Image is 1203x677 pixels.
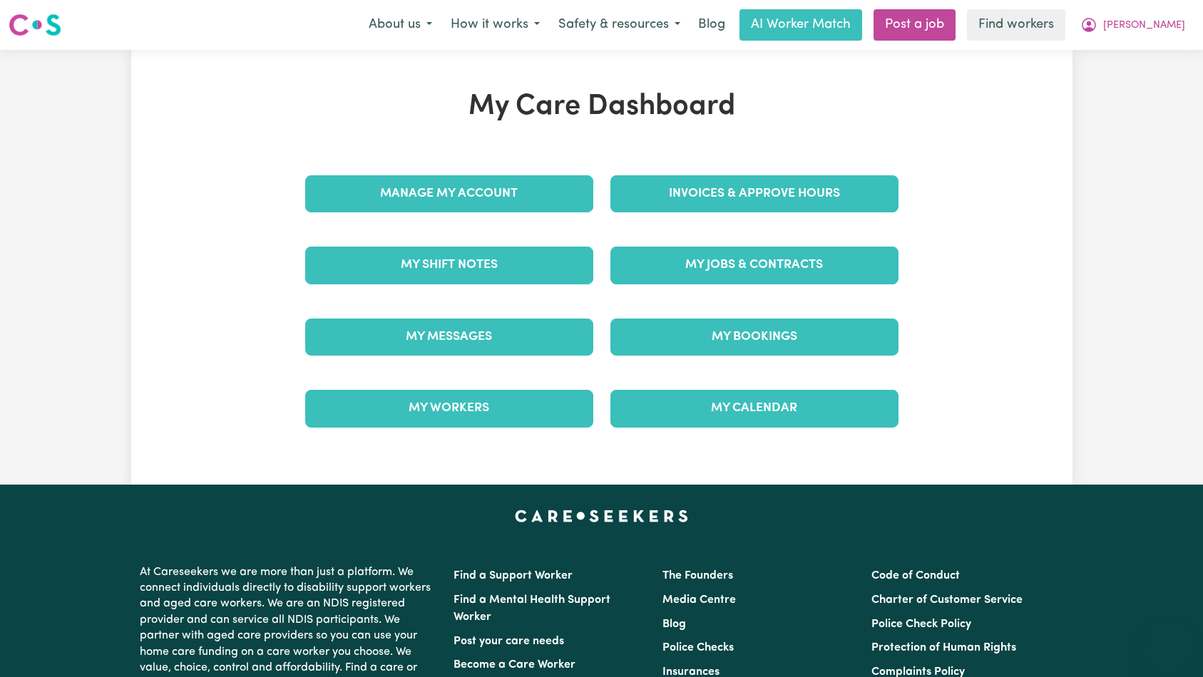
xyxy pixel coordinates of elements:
[1071,10,1194,40] button: My Account
[454,636,564,647] a: Post your care needs
[9,9,61,41] a: Careseekers logo
[662,570,733,582] a: The Founders
[871,594,1023,606] a: Charter of Customer Service
[662,619,686,630] a: Blog
[1146,620,1192,666] iframe: Button to launch messaging window
[871,619,971,630] a: Police Check Policy
[9,12,61,38] img: Careseekers logo
[662,594,736,606] a: Media Centre
[305,319,593,356] a: My Messages
[871,642,1016,653] a: Protection of Human Rights
[610,319,899,356] a: My Bookings
[454,594,610,623] a: Find a Mental Health Support Worker
[515,510,688,522] a: Careseekers home page
[454,659,575,671] a: Become a Care Worker
[297,90,907,124] h1: My Care Dashboard
[454,570,573,582] a: Find a Support Worker
[549,10,690,40] button: Safety & resources
[662,642,734,653] a: Police Checks
[305,175,593,212] a: Manage My Account
[359,10,441,40] button: About us
[441,10,549,40] button: How it works
[871,570,960,582] a: Code of Conduct
[967,9,1065,41] a: Find workers
[874,9,956,41] a: Post a job
[610,247,899,284] a: My Jobs & Contracts
[610,175,899,212] a: Invoices & Approve Hours
[305,390,593,427] a: My Workers
[1103,18,1185,33] span: [PERSON_NAME]
[610,390,899,427] a: My Calendar
[305,247,593,284] a: My Shift Notes
[690,9,734,41] a: Blog
[739,9,862,41] a: AI Worker Match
